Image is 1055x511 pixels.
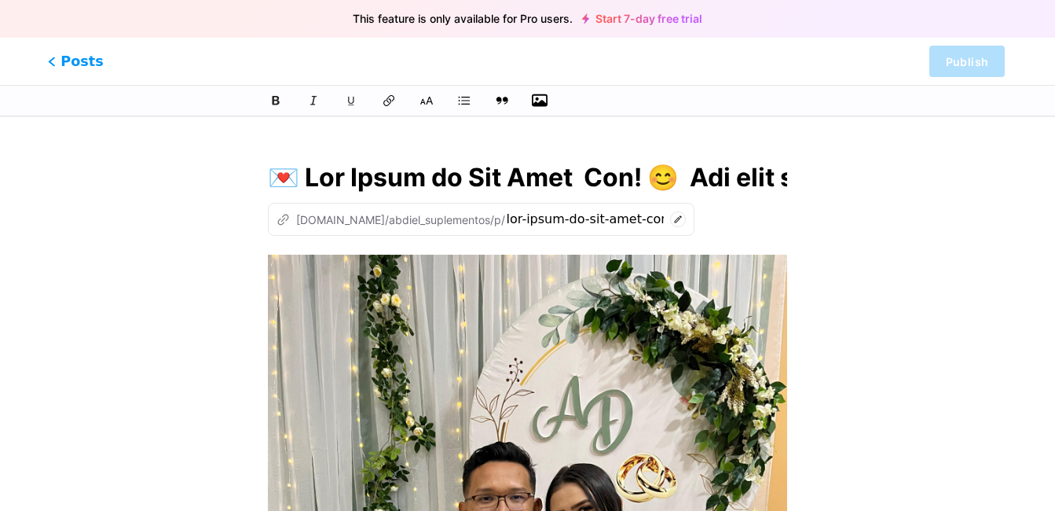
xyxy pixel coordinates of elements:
[582,13,702,25] a: Start 7-day free trial
[277,211,505,228] div: [DOMAIN_NAME]/abdiel_suplementos/p/
[946,55,988,68] span: Publish
[353,8,573,30] span: This feature is only available for Pro users.
[268,159,788,197] input: Title
[929,46,1005,77] button: Publish
[48,51,104,72] span: Posts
